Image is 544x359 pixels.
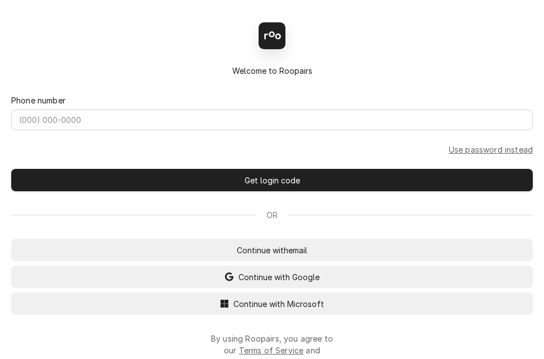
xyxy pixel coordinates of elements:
span: Continue with email [235,244,309,256]
button: Continue withemail [11,239,533,261]
button: Continue with Google [11,266,533,288]
button: Get login code [11,169,533,191]
input: (000) 000-0000 [11,110,533,130]
span: Get login code [242,174,302,186]
label: Phone number [11,95,65,106]
a: Go to Phone and password form [449,144,533,155]
span: Continue with Google [236,271,322,283]
div: Welcome to Roopairs [11,65,533,77]
a: Terms of Service [239,346,304,355]
div: Or [11,209,533,221]
button: Continue with Microsoft [11,292,533,315]
span: Continue with Microsoft [231,298,326,310]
